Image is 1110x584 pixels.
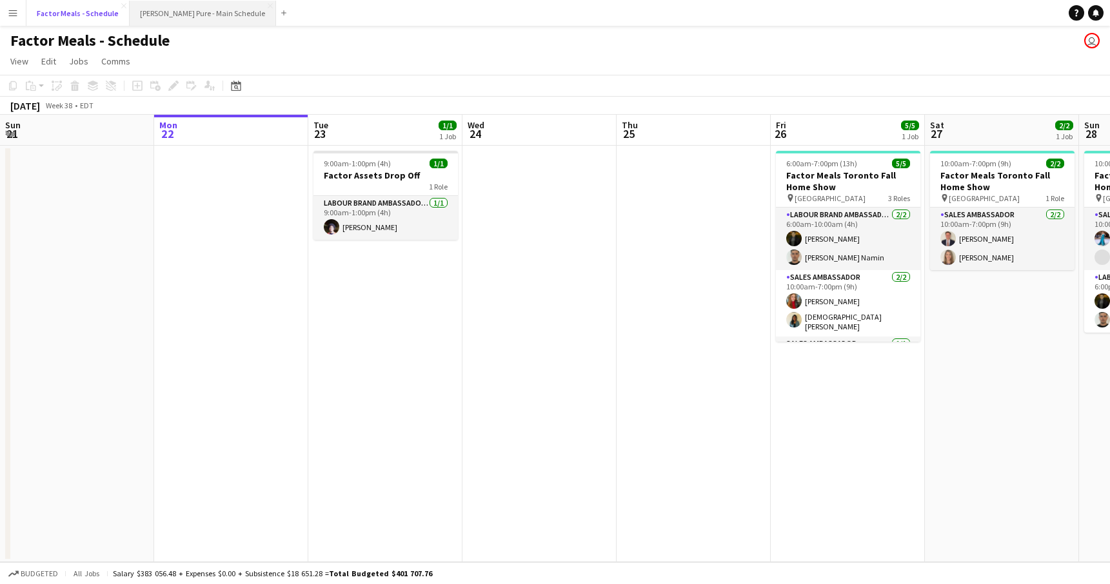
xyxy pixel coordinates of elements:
[113,569,432,578] div: Salary $383 056.48 + Expenses $0.00 + Subsistence $18 651.28 =
[892,159,910,168] span: 5/5
[930,151,1075,270] app-job-card: 10:00am-7:00pm (9h)2/2Factor Meals Toronto Fall Home Show [GEOGRAPHIC_DATA]1 RoleSales Ambassador...
[776,270,920,336] app-card-role: Sales Ambassador2/210:00am-7:00pm (9h)[PERSON_NAME][DEMOGRAPHIC_DATA] [PERSON_NAME]
[324,159,391,168] span: 9:00am-1:00pm (4h)
[10,31,170,50] h1: Factor Meals - Schedule
[71,569,102,578] span: All jobs
[620,126,638,141] span: 25
[776,208,920,270] app-card-role: Labour Brand Ambassadors2/26:00am-10:00am (4h)[PERSON_NAME][PERSON_NAME] Namin
[159,119,177,131] span: Mon
[80,101,94,110] div: EDT
[888,193,910,203] span: 3 Roles
[313,151,458,240] app-job-card: 9:00am-1:00pm (4h)1/1Factor Assets Drop Off1 RoleLabour Brand Ambassadors1/19:00am-1:00pm (4h)[PE...
[928,126,944,141] span: 27
[776,336,920,380] app-card-role: Sales Ambassador1/1
[1084,33,1100,48] app-user-avatar: Tifany Scifo
[930,170,1075,193] h3: Factor Meals Toronto Fall Home Show
[313,119,328,131] span: Tue
[776,151,920,342] app-job-card: 6:00am-7:00pm (13h)5/5Factor Meals Toronto Fall Home Show [GEOGRAPHIC_DATA]3 RolesLabour Brand Am...
[1082,126,1100,141] span: 28
[1084,119,1100,131] span: Sun
[21,569,58,578] span: Budgeted
[312,126,328,141] span: 23
[774,126,786,141] span: 26
[130,1,276,26] button: [PERSON_NAME] Pure - Main Schedule
[43,101,75,110] span: Week 38
[41,55,56,67] span: Edit
[622,119,638,131] span: Thu
[26,1,130,26] button: Factor Meals - Schedule
[940,159,1011,168] span: 10:00am-7:00pm (9h)
[949,193,1020,203] span: [GEOGRAPHIC_DATA]
[902,131,918,141] div: 1 Job
[5,53,34,70] a: View
[430,159,448,168] span: 1/1
[901,121,919,130] span: 5/5
[466,126,484,141] span: 24
[6,567,60,581] button: Budgeted
[1055,121,1073,130] span: 2/2
[439,121,457,130] span: 1/1
[313,170,458,181] h3: Factor Assets Drop Off
[439,131,456,141] div: 1 Job
[1056,131,1073,141] div: 1 Job
[10,55,28,67] span: View
[468,119,484,131] span: Wed
[795,193,866,203] span: [GEOGRAPHIC_DATA]
[3,126,21,141] span: 21
[930,208,1075,270] app-card-role: Sales Ambassador2/210:00am-7:00pm (9h)[PERSON_NAME][PERSON_NAME]
[776,119,786,131] span: Fri
[313,196,458,240] app-card-role: Labour Brand Ambassadors1/19:00am-1:00pm (4h)[PERSON_NAME]
[776,170,920,193] h3: Factor Meals Toronto Fall Home Show
[5,119,21,131] span: Sun
[101,55,130,67] span: Comms
[1046,159,1064,168] span: 2/2
[96,53,135,70] a: Comms
[786,159,857,168] span: 6:00am-7:00pm (13h)
[157,126,177,141] span: 22
[36,53,61,70] a: Edit
[69,55,88,67] span: Jobs
[64,53,94,70] a: Jobs
[930,119,944,131] span: Sat
[329,569,432,578] span: Total Budgeted $401 707.76
[429,182,448,191] span: 1 Role
[10,99,40,112] div: [DATE]
[1046,193,1064,203] span: 1 Role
